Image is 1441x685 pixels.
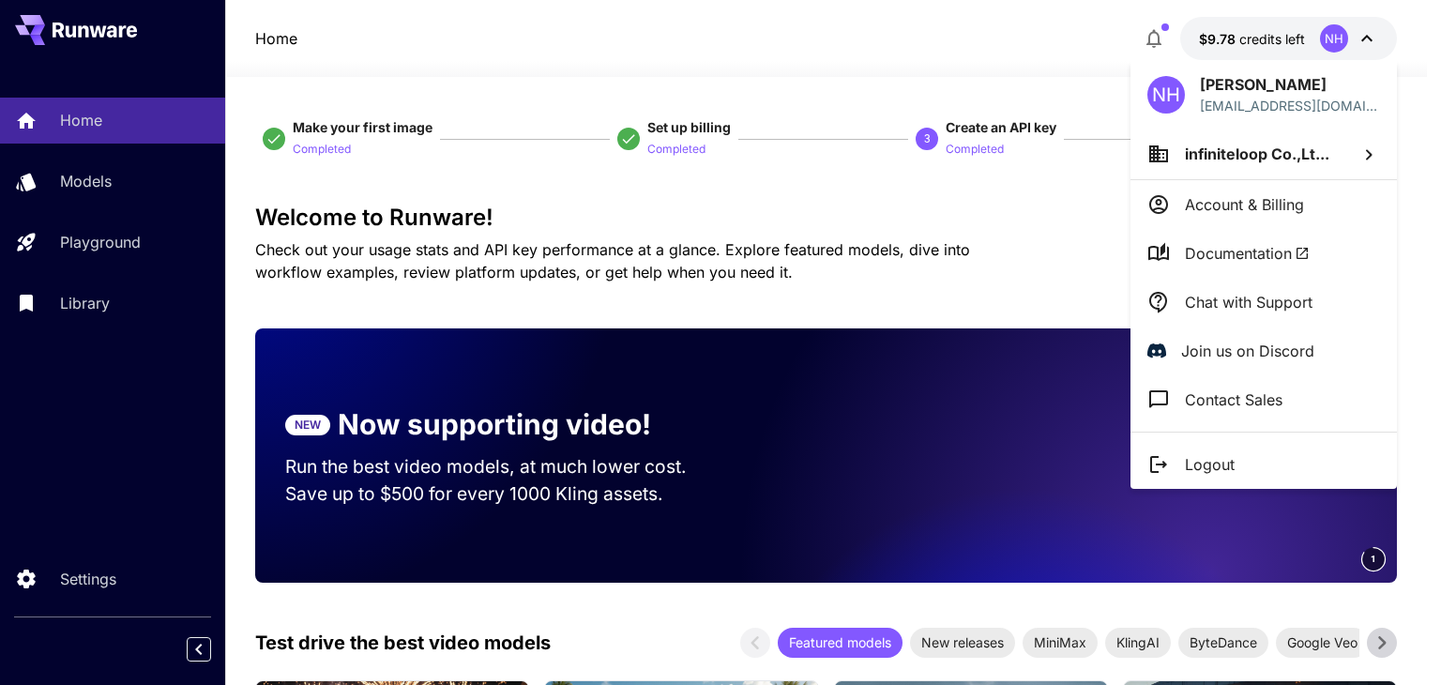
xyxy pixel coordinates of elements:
span: Documentation [1185,242,1310,265]
p: [PERSON_NAME] [1200,73,1380,96]
div: n-hatano@infiniteloop.co.jp [1200,96,1380,115]
p: Chat with Support [1185,291,1312,313]
div: NH [1147,76,1185,114]
p: Logout [1185,453,1235,476]
p: Join us on Discord [1181,340,1314,362]
p: Account & Billing [1185,193,1304,216]
button: infiniteloop Co.,Lt... [1130,129,1397,179]
p: [EMAIL_ADDRESS][DOMAIN_NAME] [1200,96,1380,115]
p: Contact Sales [1185,388,1282,411]
span: infiniteloop Co.,Lt... [1185,145,1329,163]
